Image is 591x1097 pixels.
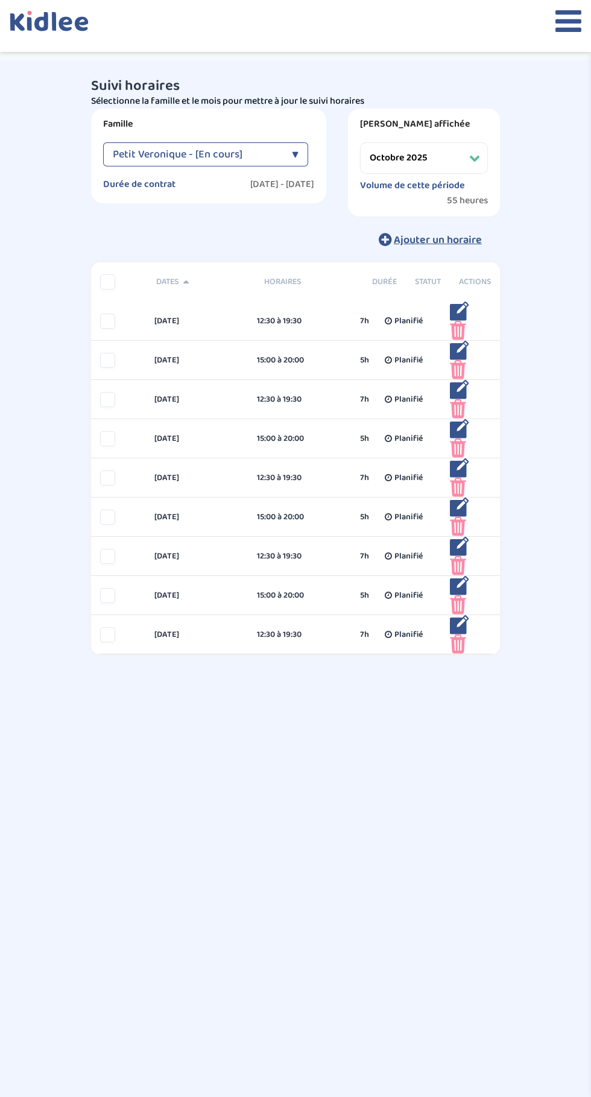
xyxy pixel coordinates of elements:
[91,78,500,94] h3: Suivi horaires
[450,478,466,497] img: poubelle_rose.png
[394,354,423,367] span: Planifié
[394,393,423,406] span: Planifié
[450,341,469,360] img: modifier_bleu.png
[91,94,500,109] p: Sélectionne la famille et le mois pour mettre à jour le suivi horaires
[292,142,299,166] div: ▼
[450,537,469,556] img: modifier_bleu.png
[394,628,423,641] span: Planifié
[113,142,242,166] span: Petit Veronique - [En cours]
[147,276,255,288] div: Dates
[257,550,342,563] div: 12:30 à 19:30
[257,315,342,327] div: 12:30 à 19:30
[360,118,488,130] label: [PERSON_NAME] affichée
[145,628,248,641] div: [DATE]
[394,432,423,445] span: Planifié
[450,302,469,321] img: modifier_bleu.png
[145,315,248,327] div: [DATE]
[450,419,469,438] img: modifier_bleu.png
[257,472,342,484] div: 12:30 à 19:30
[145,550,248,563] div: [DATE]
[250,179,314,191] label: [DATE] - [DATE]
[450,438,466,458] img: poubelle_rose.png
[363,276,406,288] div: Durée
[145,393,248,406] div: [DATE]
[450,360,466,379] img: poubelle_rose.png
[450,615,469,634] img: modifier_bleu.png
[394,232,482,248] span: Ajouter un horaire
[360,432,369,445] span: 5h
[450,517,466,536] img: poubelle_rose.png
[360,180,465,192] label: Volume de cette période
[257,628,342,641] div: 12:30 à 19:30
[450,556,466,575] img: poubelle_rose.png
[257,354,342,367] div: 15:00 à 20:00
[360,472,369,484] span: 7h
[450,634,466,654] img: poubelle_rose.png
[145,511,248,523] div: [DATE]
[145,432,248,445] div: [DATE]
[394,550,423,563] span: Planifié
[450,576,469,595] img: modifier_bleu.png
[264,276,354,288] span: Horaires
[360,315,369,327] span: 7h
[257,589,342,602] div: 15:00 à 20:00
[360,628,369,641] span: 7h
[450,380,469,399] img: modifier_bleu.png
[450,276,500,288] div: Actions
[450,595,466,615] img: poubelle_rose.png
[394,511,423,523] span: Planifié
[360,511,369,523] span: 5h
[394,315,423,327] span: Planifié
[360,589,369,602] span: 5h
[406,276,450,288] div: Statut
[145,354,248,367] div: [DATE]
[257,432,342,445] div: 15:00 à 20:00
[103,179,175,191] label: Durée de contrat
[394,589,423,602] span: Planifié
[450,458,469,478] img: modifier_bleu.png
[394,472,423,484] span: Planifié
[360,354,369,367] span: 5h
[145,589,248,602] div: [DATE]
[450,321,466,340] img: poubelle_rose.png
[447,195,488,207] span: 55 heures
[145,472,248,484] div: [DATE]
[450,498,469,517] img: modifier_bleu.png
[361,226,500,253] button: Ajouter un horaire
[360,393,369,406] span: 7h
[103,118,314,130] label: Famille
[257,511,342,523] div: 15:00 à 20:00
[360,550,369,563] span: 7h
[257,393,342,406] div: 12:30 à 19:30
[450,399,466,419] img: poubelle_rose.png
